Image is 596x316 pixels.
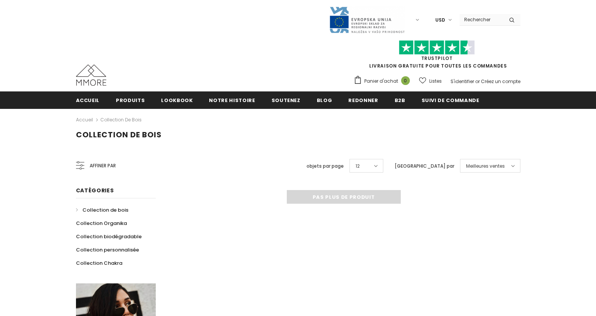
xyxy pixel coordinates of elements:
[76,97,100,104] span: Accueil
[76,256,122,270] a: Collection Chakra
[419,74,442,88] a: Listes
[429,77,442,85] span: Listes
[76,64,106,86] img: Cas MMORE
[435,16,445,24] span: USD
[116,91,145,108] a: Produits
[76,233,142,240] span: Collection biodégradable
[76,115,93,124] a: Accueil
[395,91,405,108] a: B2B
[209,97,255,104] span: Notre histoire
[100,116,142,123] a: Collection de bois
[422,97,479,104] span: Suivi de commande
[76,203,128,217] a: Collection de bois
[76,220,127,227] span: Collection Organika
[116,97,145,104] span: Produits
[317,97,332,104] span: Blog
[272,91,300,108] a: soutenez
[82,206,128,214] span: Collection de bois
[76,243,139,256] a: Collection personnalisée
[76,217,127,230] a: Collection Organika
[356,162,360,170] span: 12
[475,78,480,85] span: or
[329,16,405,23] a: Javni Razpis
[481,78,520,85] a: Créez un compte
[460,14,503,25] input: Search Site
[395,97,405,104] span: B2B
[90,162,116,170] span: Affiner par
[399,40,475,55] img: Faites confiance aux étoiles pilotes
[76,129,162,140] span: Collection de bois
[76,187,114,194] span: Catégories
[395,162,454,170] label: [GEOGRAPHIC_DATA] par
[76,230,142,243] a: Collection biodégradable
[161,91,193,108] a: Lookbook
[401,76,410,85] span: 0
[364,77,398,85] span: Panier d'achat
[421,55,453,61] a: TrustPilot
[209,91,255,108] a: Notre histoire
[76,246,139,253] span: Collection personnalisée
[161,97,193,104] span: Lookbook
[422,91,479,108] a: Suivi de commande
[307,162,344,170] label: objets par page
[354,44,520,69] span: LIVRAISON GRATUITE POUR TOUTES LES COMMANDES
[317,91,332,108] a: Blog
[76,259,122,267] span: Collection Chakra
[329,6,405,34] img: Javni Razpis
[272,97,300,104] span: soutenez
[348,91,378,108] a: Redonner
[354,75,414,87] a: Panier d'achat 0
[348,97,378,104] span: Redonner
[451,78,474,85] a: S'identifier
[466,162,505,170] span: Meilleures ventes
[76,91,100,108] a: Accueil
